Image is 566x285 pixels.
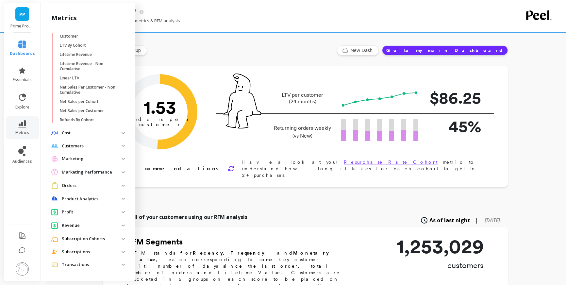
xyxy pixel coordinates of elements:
[242,159,487,178] p: Have a look at your metric to understand how long it takes for each cohort to get to 2+ purchases.
[429,114,481,139] p: 45%
[272,92,333,105] p: LTV per customer (24 months)
[125,165,220,173] p: Recommendations
[122,132,125,134] img: down caret icon
[110,213,247,221] p: Explore all of your customers using our RFM analysis
[122,185,125,187] img: down caret icon
[62,209,122,215] p: Profit
[397,237,484,256] p: 1,253,029
[62,182,122,189] p: Orders
[193,250,223,256] b: Recency
[60,99,99,104] p: Net Sales per Cohort
[10,24,34,29] p: Prime Prometics™
[60,85,122,95] p: Net Sales Per Customer - Non Cumulative
[10,51,35,56] span: dashboards
[51,182,58,189] img: navigation item icon
[62,143,122,149] p: Customers
[122,264,125,266] img: down caret icon
[19,10,25,18] span: PP
[62,261,122,268] p: Transactions
[122,211,125,213] img: down caret icon
[60,52,92,57] p: Lifetime Revenue
[350,47,375,54] span: New Dash
[122,198,125,200] img: down caret icon
[429,216,470,224] span: As of last night
[51,131,58,135] img: navigation item icon
[62,169,122,176] p: Marketing Performance
[51,209,58,215] img: navigation item icon
[139,122,181,127] tspan: customer
[60,75,79,81] p: Linear LTV
[60,61,122,72] p: Lifetime Revenue - Non Cumulative
[62,249,122,255] p: Subscriptions
[60,28,122,39] p: Gross Sales By Cohort per Customer
[62,196,122,202] p: Product Analytics
[51,262,58,267] img: navigation item icon
[230,250,264,256] b: Frequency
[51,196,58,201] img: navigation item icon
[122,238,125,240] img: down caret icon
[60,43,86,48] p: LTV By Cohort
[144,96,176,118] text: 1.53
[130,116,190,122] tspan: orders per
[51,236,58,242] img: navigation item icon
[15,105,29,110] span: explore
[224,74,261,128] img: pal seatted on line
[429,86,481,110] p: $86.25
[485,217,500,224] span: [DATE]
[51,249,58,254] img: navigation item icon
[122,145,125,147] img: down caret icon
[127,237,349,247] h2: RFM Segments
[62,236,122,242] p: Subscription Cohorts
[51,156,58,162] img: navigation item icon
[122,225,125,226] img: down caret icon
[12,159,32,164] span: audiences
[62,222,122,229] p: Revenue
[122,171,125,173] img: down caret icon
[122,158,125,160] img: down caret icon
[475,216,478,224] span: |
[60,108,104,113] p: Net Sales per Customer
[51,13,77,23] h2: metrics
[62,130,122,136] p: Cost
[382,45,508,55] button: Go to my main Dashboard
[344,159,438,165] a: Repurchase Rate Cohort
[122,251,125,253] img: down caret icon
[16,262,29,276] img: profile picture
[15,130,29,135] span: metrics
[51,222,58,229] img: navigation item icon
[51,169,58,176] img: navigation item icon
[397,260,484,271] p: customers
[337,45,379,55] button: New Dash
[272,124,333,140] p: Returning orders weekly (vs New)
[60,117,94,123] p: Refunds By Cohort
[51,144,58,148] img: navigation item icon
[62,156,122,162] p: Marketing
[13,77,32,82] span: essentials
